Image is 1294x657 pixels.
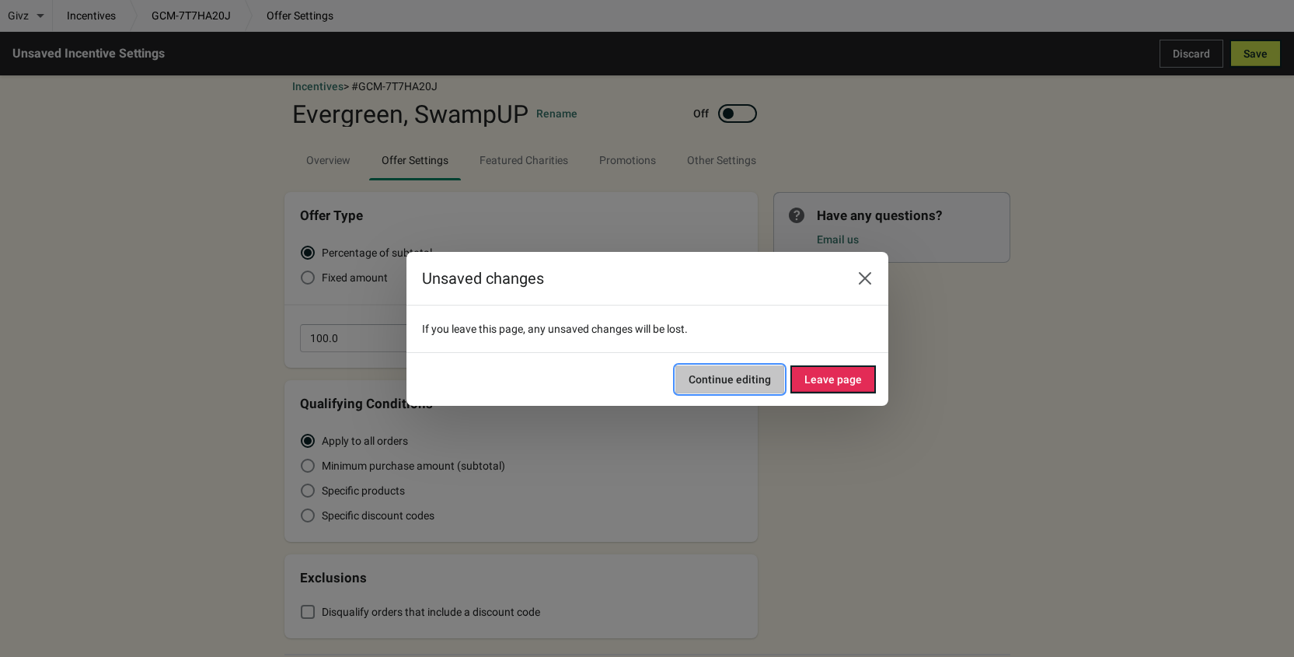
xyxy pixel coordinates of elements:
h2: Unsaved changes [422,267,835,289]
span: Continue editing [689,373,771,386]
button: Leave page [790,365,876,393]
button: Close [851,264,879,292]
span: Leave page [804,373,862,386]
p: If you leave this page, any unsaved changes will be lost. [422,321,873,337]
button: Continue editing [675,365,784,393]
